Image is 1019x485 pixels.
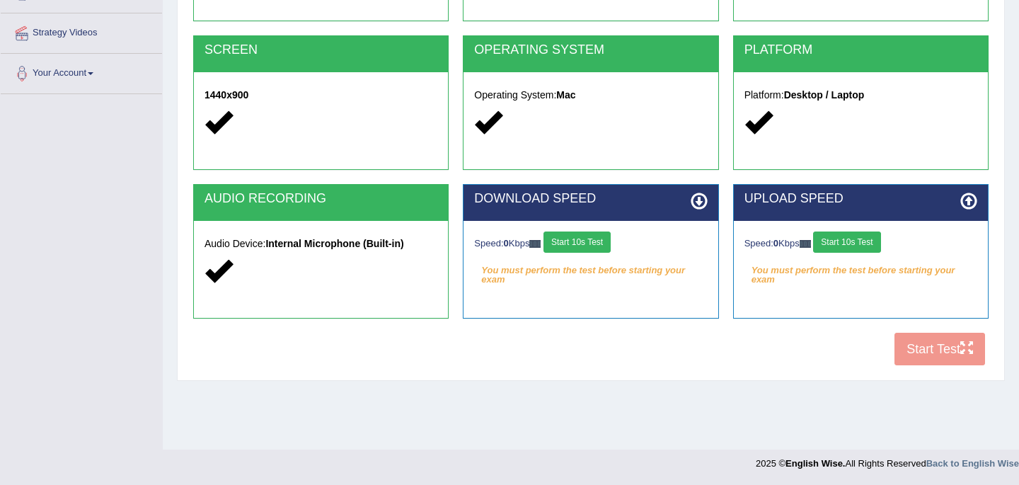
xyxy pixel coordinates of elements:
strong: English Wise. [785,458,845,469]
h2: UPLOAD SPEED [744,192,977,206]
a: Back to English Wise [926,458,1019,469]
a: Your Account [1,54,162,89]
img: ajax-loader-fb-connection.gif [529,240,541,248]
h5: Platform: [744,90,977,101]
h2: DOWNLOAD SPEED [474,192,707,206]
strong: 0 [773,238,778,249]
h5: Operating System: [474,90,707,101]
strong: Internal Microphone (Built-in) [265,238,403,249]
button: Start 10s Test [813,232,880,253]
img: ajax-loader-fb-connection.gif [800,240,811,248]
div: 2025 © All Rights Reserved [756,450,1019,470]
button: Start 10s Test [543,232,611,253]
a: Strategy Videos [1,13,162,49]
strong: 1440x900 [205,89,248,101]
h5: Audio Device: [205,239,437,249]
em: You must perform the test before starting your exam [474,260,707,281]
strong: Mac [556,89,575,101]
strong: 0 [504,238,509,249]
strong: Desktop / Laptop [784,89,865,101]
h2: SCREEN [205,43,437,57]
em: You must perform the test before starting your exam [744,260,977,281]
div: Speed: Kbps [474,232,707,256]
div: Speed: Kbps [744,232,977,256]
h2: AUDIO RECORDING [205,192,437,206]
h2: OPERATING SYSTEM [474,43,707,57]
h2: PLATFORM [744,43,977,57]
